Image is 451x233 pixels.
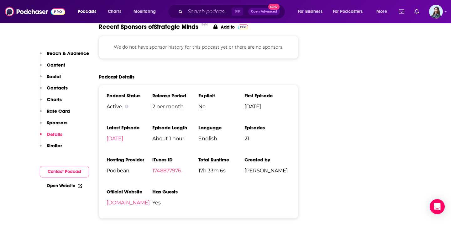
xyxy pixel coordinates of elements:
h3: Created by [244,157,291,163]
span: Yes [152,200,198,206]
span: About 1 hour [152,136,198,142]
button: Details [40,131,62,143]
h3: Podcast Status [107,93,153,99]
a: [DATE] [107,136,123,142]
p: Reach & Audience [47,50,89,56]
h2: Podcast Details [99,74,134,80]
input: Search podcasts, credits, & more... [185,7,232,17]
h3: Episode Length [152,125,198,131]
button: Contacts [40,85,68,96]
button: Open AdvancedNew [248,8,280,15]
span: Charts [108,7,121,16]
img: Podchaser - Follow, Share and Rate Podcasts [5,6,65,18]
span: [PERSON_NAME] [244,168,291,174]
p: Similar [47,143,62,149]
div: Search podcasts, credits, & more... [174,4,291,19]
span: [DATE] [244,104,291,110]
div: Active [107,104,153,110]
button: Sponsors [40,120,67,131]
h3: Episodes [244,125,291,131]
p: Content [47,62,65,68]
button: open menu [129,7,164,17]
span: 2 per month [152,104,198,110]
a: Show notifications dropdown [396,6,407,17]
p: Details [47,131,62,137]
span: Monitoring [134,7,156,16]
p: Social [47,73,61,79]
span: 17h 33m 6s [198,168,244,174]
p: Add to [221,24,235,30]
button: open menu [372,7,395,17]
h3: Release Period [152,93,198,99]
button: Reach & Audience [40,50,89,62]
p: Charts [47,96,62,102]
span: English [198,136,244,142]
h3: Language [198,125,244,131]
span: Recent Sponsors of Strategic Minds [99,23,198,31]
h3: First Episode [244,93,291,99]
button: Charts [40,96,62,108]
p: We do not have sponsor history for this podcast yet or there are no sponsors. [107,44,291,51]
h3: iTunes ID [152,157,198,163]
h3: Latest Episode [107,125,153,131]
button: Social [40,73,61,85]
button: Rate Card [40,108,70,120]
h3: Total Runtime [198,157,244,163]
span: 21 [244,136,291,142]
span: Podbean [107,168,153,174]
button: Show profile menu [429,5,443,19]
button: open menu [73,7,104,17]
h3: Has Guests [152,189,198,195]
span: For Podcasters [333,7,363,16]
h3: Hosting Provider [107,157,153,163]
img: User Profile [429,5,443,19]
h3: Explicit [198,93,244,99]
span: Logged in as brookefortierpr [429,5,443,19]
a: Show notifications dropdown [412,6,422,17]
span: For Business [298,7,323,16]
span: More [376,7,387,16]
a: Open Website [47,183,82,188]
span: New [268,4,280,10]
div: Open Intercom Messenger [430,199,445,214]
button: Content [40,62,65,73]
p: Sponsors [47,120,67,126]
span: Open Advanced [251,10,277,13]
button: open menu [329,7,372,17]
span: Podcasts [78,7,96,16]
a: Charts [104,7,125,17]
a: [DOMAIN_NAME] [107,200,150,206]
button: Similar [40,143,62,154]
p: Rate Card [47,108,70,114]
p: Contacts [47,85,68,91]
h3: Official Website [107,189,153,195]
button: Contact Podcast [40,166,89,177]
a: 1748877976 [152,168,181,174]
div: Beta [202,22,208,26]
span: No [198,104,244,110]
img: Pro Logo [238,24,248,29]
button: open menu [293,7,330,17]
span: ⌘ K [232,8,243,16]
a: Add to [213,23,248,31]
